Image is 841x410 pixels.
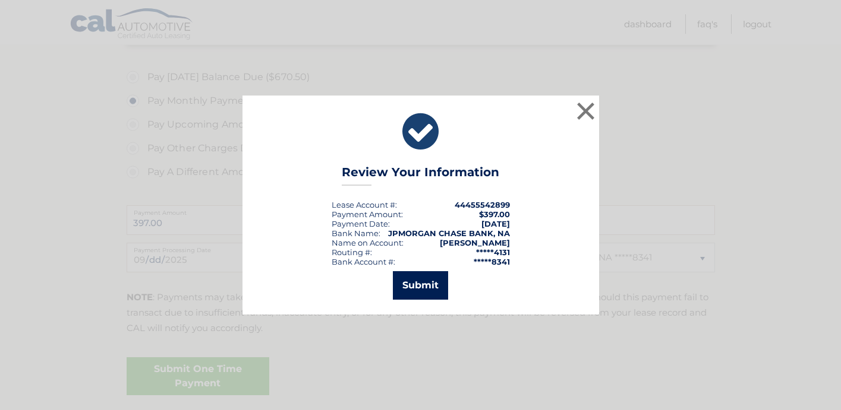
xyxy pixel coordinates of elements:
[332,200,397,209] div: Lease Account #:
[332,219,390,228] div: :
[574,99,598,123] button: ×
[455,200,510,209] strong: 44455542899
[332,247,372,257] div: Routing #:
[440,238,510,247] strong: [PERSON_NAME]
[479,209,510,219] span: $397.00
[342,165,499,186] h3: Review Your Information
[332,219,388,228] span: Payment Date
[393,271,448,300] button: Submit
[388,228,510,238] strong: JPMORGAN CHASE BANK, NA
[332,209,403,219] div: Payment Amount:
[481,219,510,228] span: [DATE]
[332,257,395,266] div: Bank Account #:
[332,238,404,247] div: Name on Account:
[332,228,380,238] div: Bank Name:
